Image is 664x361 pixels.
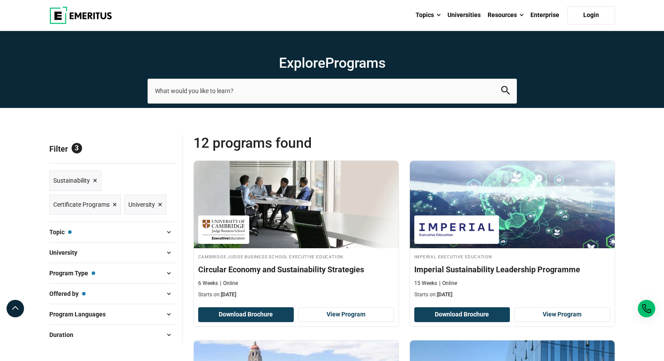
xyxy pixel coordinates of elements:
a: Login [567,6,615,24]
a: Sustainability × [49,170,101,191]
span: × [158,198,162,211]
span: Certificate Programs [53,200,110,209]
span: × [113,198,117,211]
a: Certificate Programs × [49,194,121,215]
span: 3 [72,143,82,153]
button: Duration [49,328,175,341]
button: University [49,246,175,259]
span: Topic [49,227,72,237]
a: Reset all [148,144,175,156]
h4: Imperial Sustainability Leadership Programme [414,264,610,275]
a: View Program [298,307,394,322]
span: 12 Programs found [193,134,404,152]
input: search-page [148,79,517,103]
p: Starts on: [414,291,610,299]
h4: Circular Economy and Sustainability Strategies [198,264,394,275]
p: Filter [49,134,175,163]
h4: Imperial Executive Education [414,253,610,260]
img: Cambridge Judge Business School Executive Education [203,220,245,240]
span: Offered by [49,289,86,299]
span: Program Languages [49,309,113,319]
h1: Explore [148,54,517,72]
p: Online [439,280,457,287]
a: View Program [514,307,610,322]
img: Imperial Sustainability Leadership Programme | Online Leadership Course [410,161,615,248]
p: Online [220,280,238,287]
a: University × [124,194,166,215]
button: Download Brochure [198,307,294,322]
a: Leadership Course by Imperial Executive Education - November 13, 2025 Imperial Executive Educatio... [410,161,615,303]
h4: Cambridge Judge Business School Executive Education [198,253,394,260]
span: Sustainability [53,176,90,185]
button: Program Type [49,267,175,280]
a: search [501,88,510,97]
p: 15 Weeks [414,280,437,287]
span: University [128,200,155,209]
p: Starts on: [198,291,394,299]
span: Programs [325,55,385,71]
img: Imperial Executive Education [419,220,495,240]
img: Circular Economy and Sustainability Strategies | Online Business Management Course [194,161,399,248]
button: Topic [49,226,175,239]
button: Download Brochure [414,307,510,322]
button: Program Languages [49,308,175,321]
span: Program Type [49,268,95,278]
span: Duration [49,330,80,340]
a: Business Management Course by Cambridge Judge Business School Executive Education - October 30, 2... [194,161,399,303]
span: [DATE] [437,292,452,298]
p: 6 Weeks [198,280,218,287]
span: × [93,174,97,187]
button: search [501,86,510,96]
span: University [49,248,84,257]
span: [DATE] [221,292,236,298]
button: Offered by [49,287,175,300]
